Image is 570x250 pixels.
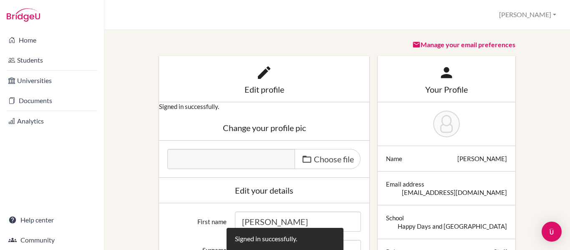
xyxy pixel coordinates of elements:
[386,154,402,163] div: Name
[163,212,230,226] label: First name
[2,92,102,109] a: Documents
[398,222,507,230] div: Happy Days and [GEOGRAPHIC_DATA]
[386,180,424,188] div: Email address
[159,102,369,111] p: Signed in successfully.
[457,154,507,163] div: [PERSON_NAME]
[433,111,460,137] img: Rene Fernandez
[2,32,102,48] a: Home
[314,154,354,164] span: Choose file
[235,234,297,244] div: Signed in successfully.
[167,85,361,93] div: Edit profile
[2,52,102,68] a: Students
[7,8,40,22] img: Bridge-U
[167,186,361,194] div: Edit your details
[386,214,404,222] div: School
[412,40,515,48] a: Manage your email preferences
[2,72,102,89] a: Universities
[402,188,507,197] div: [EMAIL_ADDRESS][DOMAIN_NAME]
[2,113,102,129] a: Analytics
[542,222,562,242] div: Open Intercom Messenger
[2,212,102,228] a: Help center
[167,124,361,132] div: Change your profile pic
[495,7,560,23] button: [PERSON_NAME]
[386,85,507,93] div: Your Profile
